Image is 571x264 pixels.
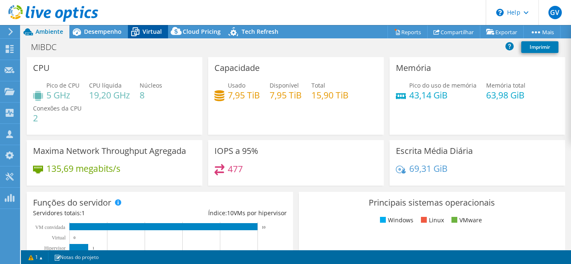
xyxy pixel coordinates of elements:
[84,28,122,35] span: Desempenho
[143,28,162,35] span: Virtual
[33,209,160,218] div: Servidores totais:
[140,91,162,100] h4: 8
[409,81,477,89] span: Pico do uso de memória
[486,91,525,100] h4: 63,98 GiB
[270,91,302,100] h4: 7,95 TiB
[228,164,243,173] h4: 477
[35,224,65,230] text: VM convidada
[27,43,69,52] h1: MIBDC
[449,216,482,225] li: VMware
[419,216,444,225] li: Linux
[378,216,413,225] li: Windows
[89,91,130,100] h4: 19,20 GHz
[33,63,50,73] h3: CPU
[140,81,162,89] span: Núcleos
[214,146,258,156] h3: IOPS a 95%
[33,104,82,112] span: Conexões da CPU
[74,236,76,240] text: 0
[311,81,325,89] span: Total
[214,63,260,73] h3: Capacidade
[48,252,105,262] a: Notas do projeto
[46,81,79,89] span: Pico de CPU
[396,146,473,156] h3: Escrita Média Diária
[228,91,260,100] h4: 7,95 TiB
[409,91,477,100] h4: 43,14 GiB
[305,198,559,207] h3: Principais sistemas operacionais
[521,41,558,53] a: Imprimir
[46,91,79,100] h4: 5 GHz
[89,81,122,89] span: CPU líquida
[52,235,66,241] text: Virtual
[387,25,428,38] a: Reports
[23,252,48,262] a: 1
[36,28,63,35] span: Ambiente
[262,225,266,229] text: 10
[33,198,111,207] h3: Funções do servidor
[242,28,278,35] span: Tech Refresh
[228,81,245,89] span: Usado
[523,25,561,38] a: Mais
[427,25,480,38] a: Compartilhar
[548,6,562,19] span: GV
[496,9,504,16] svg: \n
[396,63,431,73] h3: Memória
[480,25,524,38] a: Exportar
[270,81,299,89] span: Disponível
[160,209,286,218] div: Índice: VMs por hipervisor
[82,209,85,217] span: 1
[311,91,349,100] h4: 15,90 TiB
[486,81,525,89] span: Memória total
[409,164,448,173] h4: 69,31 GiB
[33,113,82,123] h4: 2
[92,246,94,250] text: 1
[183,28,221,35] span: Cloud Pricing
[227,209,234,217] span: 10
[33,146,186,156] h3: Maxima Network Throughput Agregada
[46,164,120,173] h4: 135,69 megabits/s
[44,245,66,251] text: Hipervisor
